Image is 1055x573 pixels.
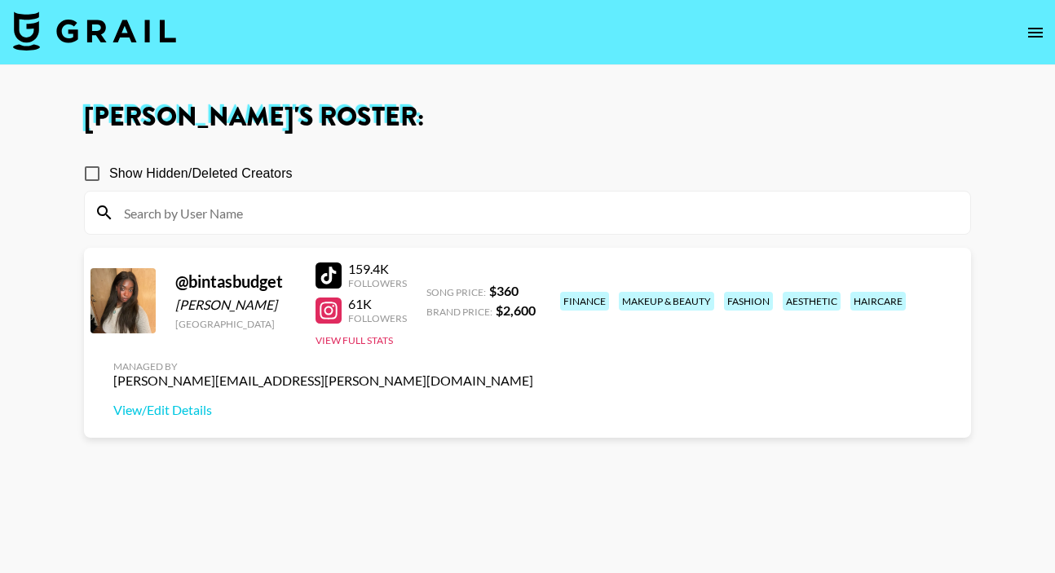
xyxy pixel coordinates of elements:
[560,292,609,311] div: finance
[496,302,536,318] strong: $ 2,600
[489,283,519,298] strong: $ 360
[175,318,296,330] div: [GEOGRAPHIC_DATA]
[783,292,841,311] div: aesthetic
[316,334,393,346] button: View Full Stats
[348,261,407,277] div: 159.4K
[348,312,407,324] div: Followers
[113,372,533,389] div: [PERSON_NAME][EMAIL_ADDRESS][PERSON_NAME][DOMAIN_NAME]
[114,200,960,226] input: Search by User Name
[84,104,971,130] h1: [PERSON_NAME] 's Roster:
[1019,16,1052,49] button: open drawer
[175,297,296,313] div: [PERSON_NAME]
[619,292,714,311] div: makeup & beauty
[850,292,906,311] div: haircare
[426,286,486,298] span: Song Price:
[13,11,176,51] img: Grail Talent
[175,271,296,292] div: @ bintasbudget
[426,306,492,318] span: Brand Price:
[348,277,407,289] div: Followers
[724,292,773,311] div: fashion
[113,360,533,372] div: Managed By
[348,296,407,312] div: 61K
[113,402,533,418] a: View/Edit Details
[109,164,293,183] span: Show Hidden/Deleted Creators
